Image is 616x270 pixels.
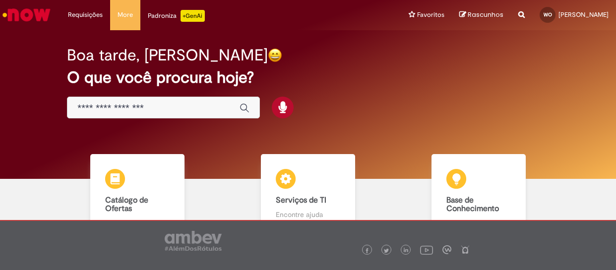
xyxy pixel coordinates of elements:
[165,231,222,251] img: logo_footer_ambev_rotulo_gray.png
[118,10,133,20] span: More
[148,10,205,22] div: Padroniza
[67,47,268,64] h2: Boa tarde, [PERSON_NAME]
[384,248,389,253] img: logo_footer_twitter.png
[420,243,433,256] img: logo_footer_youtube.png
[1,5,52,25] img: ServiceNow
[393,154,564,238] a: Base de Conhecimento Consulte e aprenda
[52,154,223,238] a: Catálogo de Ofertas Abra uma solicitação
[461,245,470,254] img: logo_footer_naosei.png
[365,248,370,253] img: logo_footer_facebook.png
[417,10,444,20] span: Favoritos
[268,48,282,62] img: happy-face.png
[105,218,170,228] p: Abra uma solicitação
[105,195,148,214] b: Catálogo de Ofertas
[442,245,451,254] img: logo_footer_workplace.png
[276,195,326,205] b: Serviços de TI
[67,69,549,86] h2: O que você procura hoje?
[468,10,503,19] span: Rascunhos
[181,10,205,22] p: +GenAi
[276,210,341,219] p: Encontre ajuda
[459,10,503,20] a: Rascunhos
[68,10,103,20] span: Requisições
[544,11,552,18] span: WO
[446,195,499,214] b: Base de Conhecimento
[558,10,609,19] span: [PERSON_NAME]
[223,154,393,238] a: Serviços de TI Encontre ajuda
[404,248,409,254] img: logo_footer_linkedin.png
[446,218,511,228] p: Consulte e aprenda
